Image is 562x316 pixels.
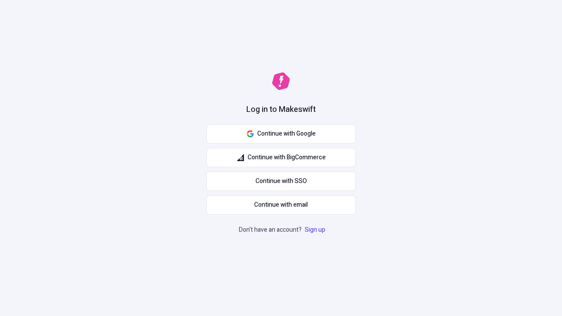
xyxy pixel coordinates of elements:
button: Continue with Google [206,124,356,144]
a: Continue with SSO [206,172,356,191]
button: Continue with BigCommerce [206,148,356,167]
button: Continue with email [206,195,356,215]
h1: Log in to Makeswift [246,104,316,115]
span: Continue with Google [257,129,316,139]
p: Don't have an account? [239,225,327,235]
a: Sign up [303,225,327,234]
span: Continue with BigCommerce [248,153,326,162]
span: Continue with email [254,200,308,210]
